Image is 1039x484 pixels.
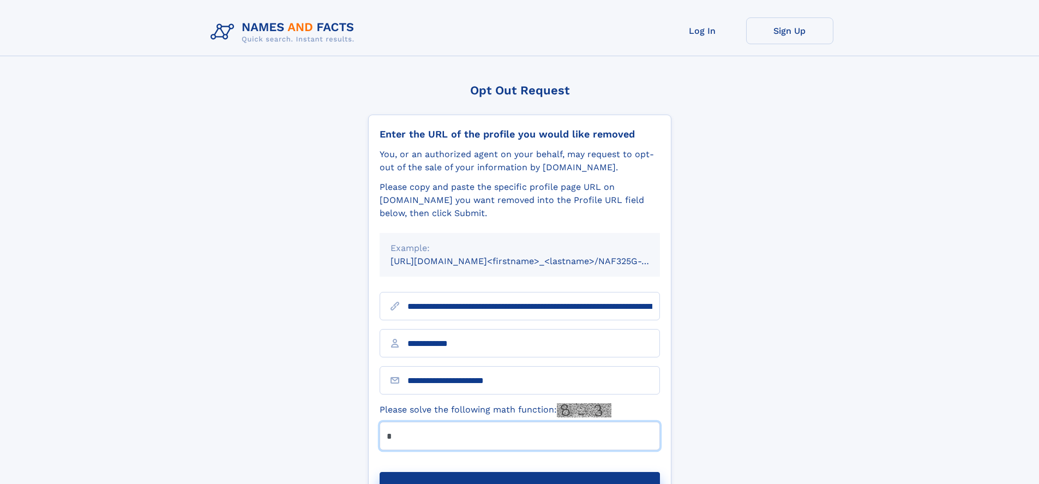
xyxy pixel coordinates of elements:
[380,181,660,220] div: Please copy and paste the specific profile page URL on [DOMAIN_NAME] you want removed into the Pr...
[380,403,611,417] label: Please solve the following math function:
[659,17,746,44] a: Log In
[380,128,660,140] div: Enter the URL of the profile you would like removed
[391,242,649,255] div: Example:
[206,17,363,47] img: Logo Names and Facts
[368,83,671,97] div: Opt Out Request
[746,17,833,44] a: Sign Up
[391,256,681,266] small: [URL][DOMAIN_NAME]<firstname>_<lastname>/NAF325G-xxxxxxxx
[380,148,660,174] div: You, or an authorized agent on your behalf, may request to opt-out of the sale of your informatio...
